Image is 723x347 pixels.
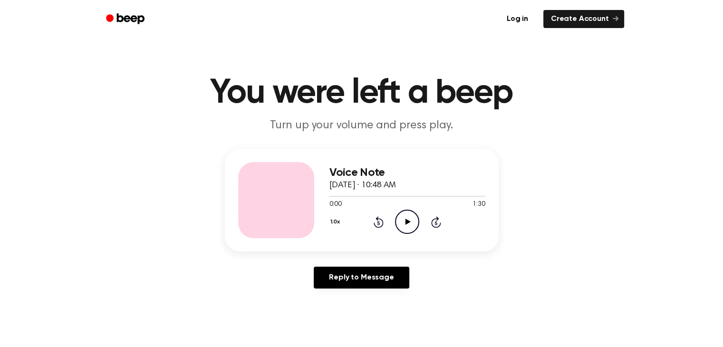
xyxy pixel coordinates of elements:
a: Beep [99,10,153,29]
p: Turn up your volume and press play. [179,118,544,134]
span: 0:00 [329,200,342,210]
h1: You were left a beep [118,76,605,110]
a: Reply to Message [314,267,409,289]
h3: Voice Note [329,166,485,179]
span: [DATE] · 10:48 AM [329,181,396,190]
a: Log in [497,8,538,30]
button: 1.0x [329,214,344,230]
a: Create Account [543,10,624,28]
span: 1:30 [472,200,485,210]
